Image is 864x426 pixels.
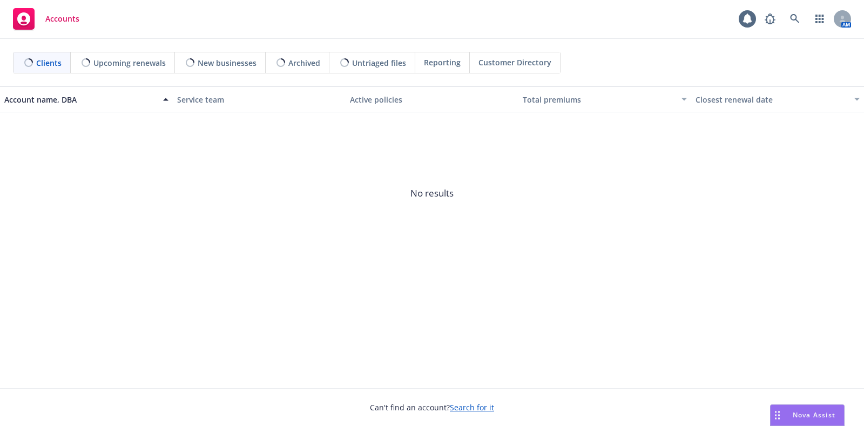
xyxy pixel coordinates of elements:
span: Untriaged files [352,57,406,69]
button: Active policies [346,86,518,112]
span: Can't find an account? [370,402,494,413]
a: Search [784,8,806,30]
button: Closest renewal date [691,86,864,112]
span: Archived [288,57,320,69]
div: Closest renewal date [696,94,848,105]
div: Total premiums [523,94,675,105]
span: Clients [36,57,62,69]
span: Accounts [45,15,79,23]
button: Nova Assist [770,404,845,426]
div: Account name, DBA [4,94,157,105]
span: New businesses [198,57,256,69]
span: Reporting [424,57,461,68]
div: Active policies [350,94,514,105]
span: Upcoming renewals [93,57,166,69]
a: Accounts [9,4,84,34]
a: Search for it [450,402,494,413]
button: Service team [173,86,346,112]
span: Customer Directory [478,57,551,68]
button: Total premiums [518,86,691,112]
span: Nova Assist [793,410,835,420]
a: Switch app [809,8,831,30]
div: Drag to move [771,405,784,425]
div: Service team [177,94,341,105]
a: Report a Bug [759,8,781,30]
